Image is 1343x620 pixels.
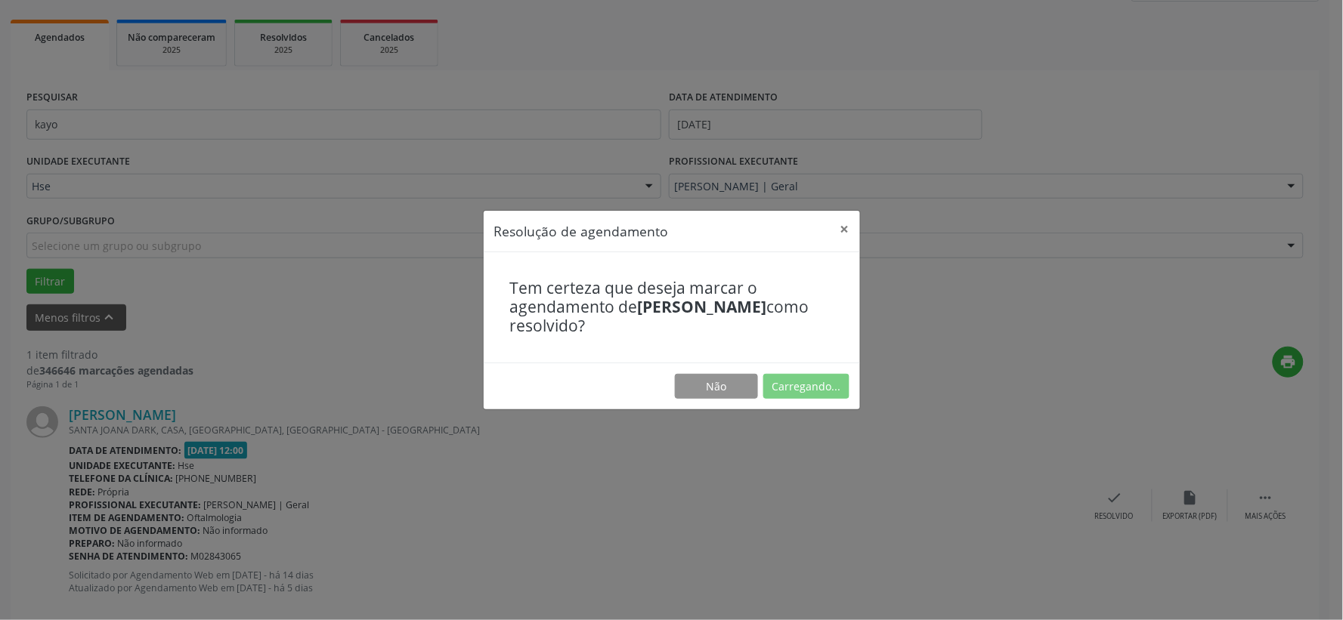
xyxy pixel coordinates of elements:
button: Carregando... [763,374,849,399]
button: Não [675,374,758,399]
h5: Resolução de agendamento [494,221,669,241]
button: Close [830,211,860,248]
h4: Tem certeza que deseja marcar o agendamento de como resolvido? [510,279,834,336]
b: [PERSON_NAME] [638,296,767,317]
